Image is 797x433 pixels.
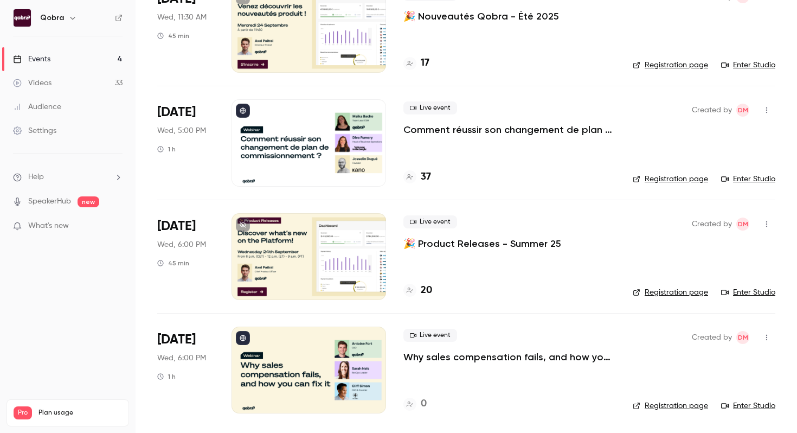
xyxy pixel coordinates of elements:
[13,54,50,65] div: Events
[157,125,206,136] span: Wed, 5:00 PM
[14,9,31,27] img: Qobra
[403,283,432,298] a: 20
[13,171,123,183] li: help-dropdown-opener
[110,221,123,231] iframe: Noticeable Trigger
[692,104,732,117] span: Created by
[692,331,732,344] span: Created by
[13,125,56,136] div: Settings
[157,239,206,250] span: Wed, 6:00 PM
[421,397,427,411] h4: 0
[403,351,615,364] a: Why sales compensation fails, and how you can fix it
[157,331,196,348] span: [DATE]
[157,213,214,300] div: Sep 24 Wed, 6:00 PM (Europe/Paris)
[403,123,615,136] a: Comment réussir son changement de plan de commissionnement ?
[13,101,61,112] div: Audience
[736,331,749,344] span: Dylan Manceau
[403,237,561,250] a: 🎉 Product Releases - Summer 25
[421,283,432,298] h4: 20
[721,174,775,184] a: Enter Studio
[40,12,64,23] h6: Qobra
[633,287,708,298] a: Registration page
[157,259,189,268] div: 45 min
[157,99,214,186] div: Sep 24 Wed, 5:00 PM (Europe/Paris)
[403,397,427,411] a: 0
[38,409,122,417] span: Plan usage
[692,218,732,231] span: Created by
[403,215,457,228] span: Live event
[738,331,748,344] span: DM
[403,56,429,71] a: 17
[721,60,775,71] a: Enter Studio
[403,101,457,114] span: Live event
[721,287,775,298] a: Enter Studio
[13,78,52,88] div: Videos
[157,353,206,364] span: Wed, 6:00 PM
[738,218,748,231] span: DM
[78,196,99,207] span: new
[633,400,708,411] a: Registration page
[736,104,749,117] span: Dylan Manceau
[721,400,775,411] a: Enter Studio
[421,56,429,71] h4: 17
[14,406,32,419] span: Pro
[633,174,708,184] a: Registration page
[403,10,559,23] a: 🎉 Nouveautés Qobra - Été 2025
[738,104,748,117] span: DM
[421,170,431,184] h4: 37
[157,12,207,23] span: Wed, 11:30 AM
[736,218,749,231] span: Dylan Manceau
[28,196,71,207] a: SpeakerHub
[28,220,69,232] span: What's new
[157,327,214,413] div: Oct 8 Wed, 6:00 PM (Europe/Paris)
[633,60,708,71] a: Registration page
[157,145,176,154] div: 1 h
[157,31,189,40] div: 45 min
[157,104,196,121] span: [DATE]
[403,170,431,184] a: 37
[28,171,44,183] span: Help
[157,218,196,235] span: [DATE]
[403,329,457,342] span: Live event
[157,372,176,381] div: 1 h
